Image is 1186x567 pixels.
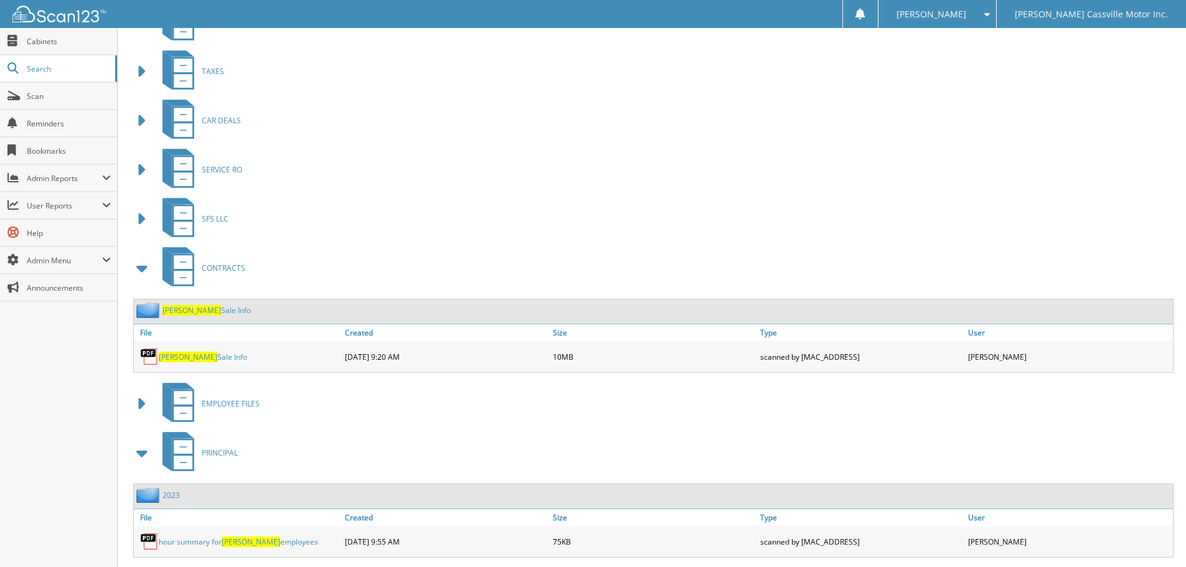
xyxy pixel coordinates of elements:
a: [PERSON_NAME]Sale Info [159,352,247,362]
a: SERVICE RO [155,145,242,194]
img: folder2.png [136,302,162,318]
span: [PERSON_NAME] Cassville Motor Inc. [1015,11,1168,18]
span: SFS LLC [202,213,228,224]
a: [PERSON_NAME]Sale Info [162,305,251,316]
span: User Reports [27,200,102,211]
div: scanned by [MAC_ADDRESS] [757,529,965,554]
a: 2023 [162,490,180,500]
iframe: Chat Widget [1124,507,1186,567]
a: CAR DEALS [155,96,241,145]
a: PRINCIPAL [155,428,238,477]
span: CAR DEALS [202,115,241,126]
a: User [965,509,1173,526]
span: Admin Reports [27,173,102,184]
a: SFS LLC [155,194,228,243]
span: [PERSON_NAME] [222,537,280,547]
div: [PERSON_NAME] [965,529,1173,554]
span: Announcements [27,283,111,293]
div: scanned by [MAC_ADDRESS] [757,344,965,369]
a: Type [757,509,965,526]
a: Size [550,324,758,341]
span: Scan [27,91,111,101]
span: Bookmarks [27,146,111,156]
div: [DATE] 9:20 AM [342,344,550,369]
a: CONTRACTS [155,243,245,293]
a: File [134,509,342,526]
a: Type [757,324,965,341]
span: [PERSON_NAME] [897,11,966,18]
span: Reminders [27,118,111,129]
span: Search [27,63,109,74]
div: 75KB [550,529,758,554]
img: PDF.png [140,532,159,551]
span: [PERSON_NAME] [162,305,221,316]
div: [DATE] 9:55 AM [342,529,550,554]
span: CONTRACTS [202,263,245,273]
div: [PERSON_NAME] [965,344,1173,369]
span: TAXES [202,66,224,77]
span: Help [27,228,111,238]
a: EMPLOYEE FILES [155,379,260,428]
span: Cabinets [27,36,111,47]
a: hour summary for[PERSON_NAME]employees [159,537,318,547]
div: 10MB [550,344,758,369]
a: Created [342,324,550,341]
img: scan123-logo-white.svg [12,6,106,22]
span: EMPLOYEE FILES [202,398,260,409]
a: Size [550,509,758,526]
a: File [134,324,342,341]
span: Admin Menu [27,255,102,266]
a: TAXES [155,47,224,96]
img: folder2.png [136,487,162,503]
span: [PERSON_NAME] [159,352,217,362]
span: SERVICE RO [202,164,242,175]
span: PRINCIPAL [202,448,238,458]
img: PDF.png [140,347,159,366]
a: User [965,324,1173,341]
a: Created [342,509,550,526]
